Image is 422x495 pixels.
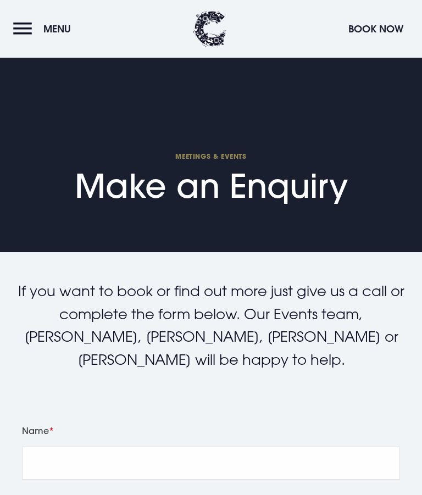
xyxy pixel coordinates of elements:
span: Meetings & Events [75,152,348,160]
h1: Make an Enquiry [75,152,348,205]
button: Menu [13,17,76,41]
span: Menu [43,23,71,35]
button: Book Now [343,17,409,41]
label: Name [22,423,400,438]
p: If you want to book or find out more just give us a call or complete the form below. Our Events t... [13,280,409,371]
img: Clandeboye Lodge [193,11,226,47]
